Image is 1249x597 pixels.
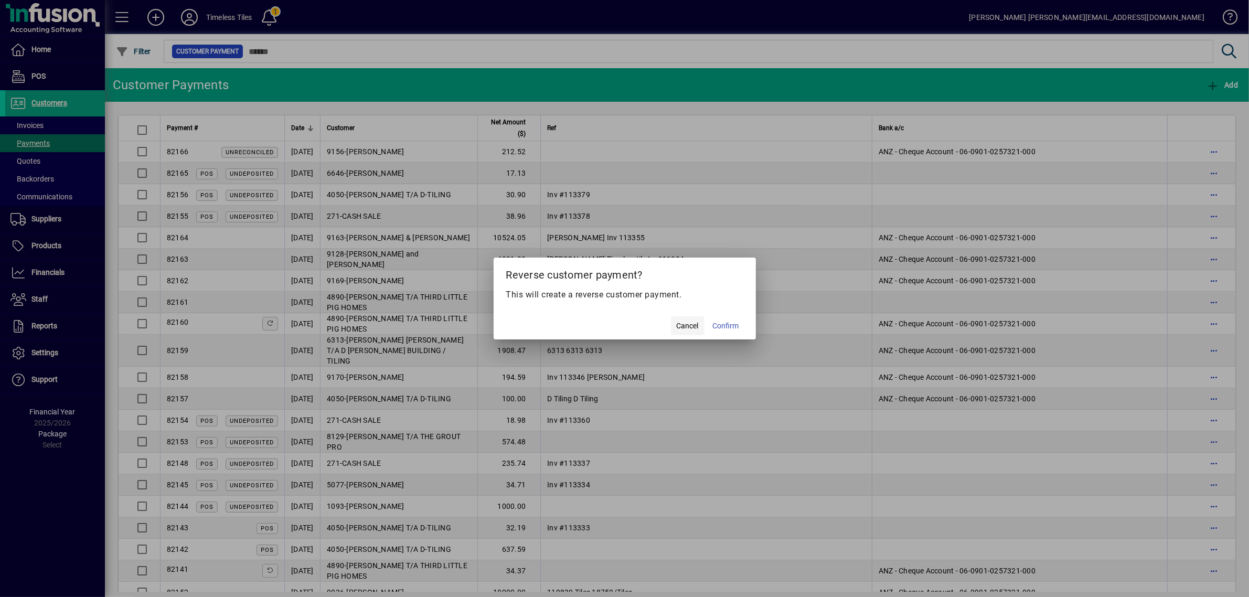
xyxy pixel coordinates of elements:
[506,289,743,301] p: This will create a reverse customer payment.
[677,321,699,332] span: Cancel
[713,321,739,332] span: Confirm
[494,258,756,288] h2: Reverse customer payment?
[671,316,704,335] button: Cancel
[709,316,743,335] button: Confirm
